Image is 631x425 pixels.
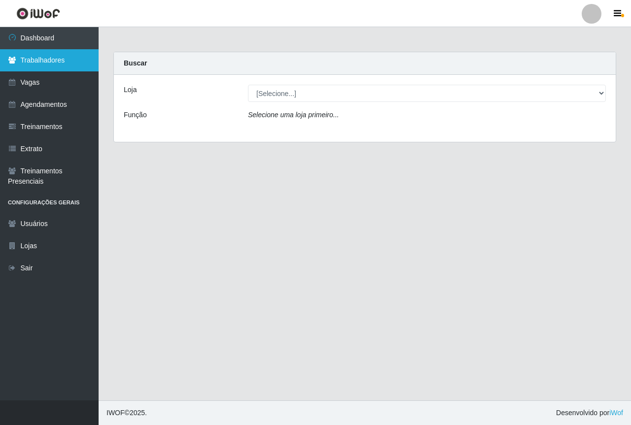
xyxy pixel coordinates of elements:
span: Desenvolvido por [556,408,623,418]
span: IWOF [106,409,125,417]
a: iWof [609,409,623,417]
span: © 2025 . [106,408,147,418]
img: CoreUI Logo [16,7,60,20]
label: Função [124,110,147,120]
strong: Buscar [124,59,147,67]
label: Loja [124,85,137,95]
i: Selecione uma loja primeiro... [248,111,339,119]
